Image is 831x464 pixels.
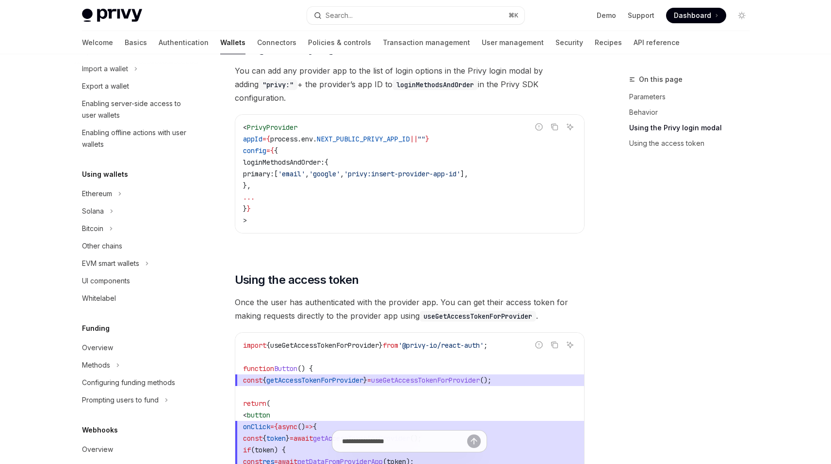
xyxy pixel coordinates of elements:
span: { [325,158,328,167]
a: Connectors [257,31,296,54]
div: Enabling server-side access to user wallets [82,98,193,121]
div: Whitelabel [82,293,116,304]
span: env [301,135,313,143]
span: { [266,341,270,350]
a: Security [555,31,583,54]
button: Open search [307,7,524,24]
button: Report incorrect code [533,339,545,351]
div: Ethereum [82,188,112,200]
a: Other chains [74,237,198,255]
span: () [297,422,305,431]
a: Welcome [82,31,113,54]
div: Bitcoin [82,223,103,234]
div: Overview [82,444,113,455]
a: Enabling server-side access to user wallets [74,95,198,124]
a: Using the access token [629,136,757,151]
h5: Using wallets [82,169,128,180]
span: ; [484,341,488,350]
span: ⌘ K [508,12,519,19]
a: Whitelabel [74,290,198,307]
span: < [243,411,247,419]
img: light logo [82,9,142,22]
span: } [247,204,251,213]
span: { [313,422,317,431]
a: Overview [74,441,198,458]
span: < [243,123,247,132]
span: 'google' [309,170,340,178]
span: { [274,146,278,155]
button: Toggle Bitcoin section [74,220,198,237]
span: {async [274,422,297,431]
span: . [297,135,301,143]
div: Enabling offline actions with user wallets [82,127,193,150]
span: } [425,135,429,143]
div: Prompting users to fund [82,394,159,406]
span: PrivyProvider [247,123,297,132]
span: = [270,422,274,431]
span: NEXT_PUBLIC_PRIVY_APP_ID [317,135,410,143]
span: Using the access token [235,272,359,288]
span: ... [243,193,255,201]
span: return [243,399,266,408]
a: API reference [634,31,680,54]
a: Transaction management [383,31,470,54]
button: Toggle Solana section [74,202,198,220]
div: Methods [82,359,110,371]
button: Copy the contents from the code block [548,339,561,351]
button: Toggle EVM smart wallets section [74,255,198,272]
span: useGetAccessTokenForProvider [371,376,480,385]
a: Behavior [629,105,757,120]
a: Parameters [629,89,757,105]
a: Using the Privy login modal [629,120,757,136]
span: You can add any provider app to the list of login options in the Privy login modal by adding + th... [235,64,585,105]
span: useGetAccessTokenForProvider [270,341,379,350]
span: = [266,146,270,155]
span: 'privy:insert-provider-app-id' [344,170,460,178]
span: { [266,135,270,143]
span: > [243,216,247,225]
button: Ask AI [564,339,576,351]
div: Search... [326,10,353,21]
span: Button [274,364,297,373]
button: Toggle Prompting users to fund section [74,391,198,409]
a: Authentication [159,31,209,54]
div: Overview [82,342,113,354]
span: '@privy-io/react-auth' [398,341,484,350]
div: UI components [82,275,130,287]
span: , [340,170,344,178]
span: onClick [243,422,270,431]
a: Export a wallet [74,77,198,95]
button: Toggle Ethereum section [74,185,198,202]
span: => [305,422,313,431]
span: { [262,376,266,385]
h5: Funding [82,323,110,334]
span: "" [418,135,425,143]
a: Demo [597,11,616,20]
span: (); [480,376,491,385]
button: Toggle Methods section [74,356,198,374]
span: loginMethodsAndOrder: [243,158,325,167]
span: }, [243,181,251,190]
a: Basics [125,31,147,54]
a: Wallets [220,31,245,54]
span: [ [274,170,278,178]
a: User management [482,31,544,54]
a: Configuring funding methods [74,374,198,391]
div: Other chains [82,240,122,252]
span: 'email' [278,170,305,178]
span: button [247,411,270,419]
h5: Webhooks [82,424,118,436]
span: { [270,146,274,155]
div: Export a wallet [82,80,129,92]
a: Overview [74,339,198,356]
code: useGetAccessTokenForProvider [420,311,536,322]
div: Solana [82,205,104,217]
span: . [313,135,317,143]
span: ( [266,399,270,408]
span: } [379,341,383,350]
span: Once the user has authenticated with the provider app. You can get their access token for making ... [235,295,585,323]
a: Recipes [595,31,622,54]
a: Support [628,11,654,20]
code: "privy:" [259,79,297,90]
input: Ask a question... [342,431,467,452]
